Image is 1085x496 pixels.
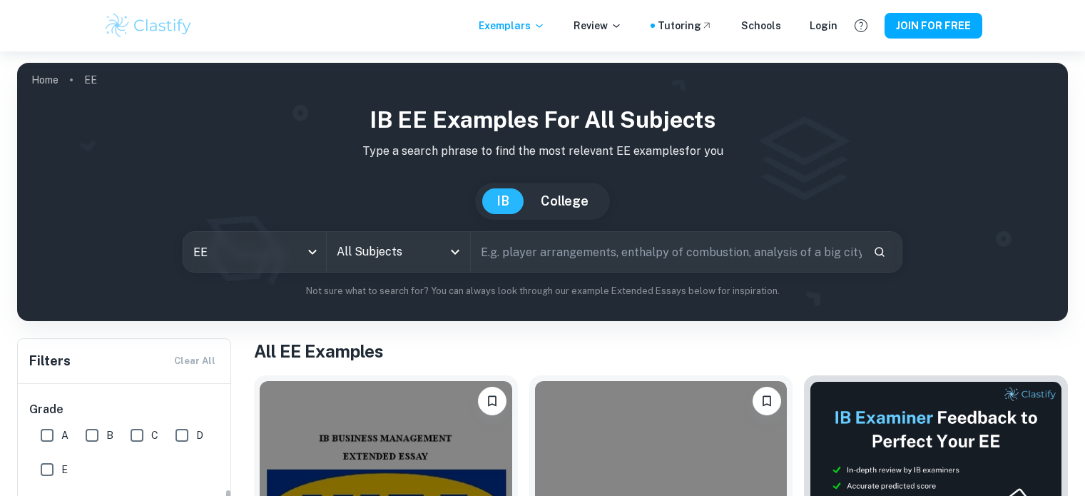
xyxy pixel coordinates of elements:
p: Exemplars [479,18,545,34]
a: Schools [741,18,781,34]
span: C [151,427,158,443]
span: B [106,427,113,443]
span: E [61,462,68,477]
a: Home [31,70,58,90]
p: Type a search phrase to find the most relevant EE examples for you [29,143,1056,160]
button: Please log in to bookmark exemplars [478,387,506,415]
p: EE [84,72,97,88]
span: A [61,427,68,443]
h1: All EE Examples [254,338,1068,364]
button: Open [445,242,465,262]
h1: IB EE examples for all subjects [29,103,1056,137]
button: Search [867,240,892,264]
img: profile cover [17,63,1068,321]
img: Clastify logo [103,11,194,40]
p: Not sure what to search for? You can always look through our example Extended Essays below for in... [29,284,1056,298]
span: D [196,427,203,443]
button: JOIN FOR FREE [885,13,982,39]
div: EE [183,232,326,272]
input: E.g. player arrangements, enthalpy of combustion, analysis of a big city... [471,232,862,272]
button: Please log in to bookmark exemplars [753,387,781,415]
a: Tutoring [658,18,713,34]
button: Help and Feedback [849,14,873,38]
h6: Grade [29,401,220,418]
a: Login [810,18,837,34]
button: College [526,188,603,214]
button: IB [482,188,524,214]
p: Review [574,18,622,34]
h6: Filters [29,351,71,371]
